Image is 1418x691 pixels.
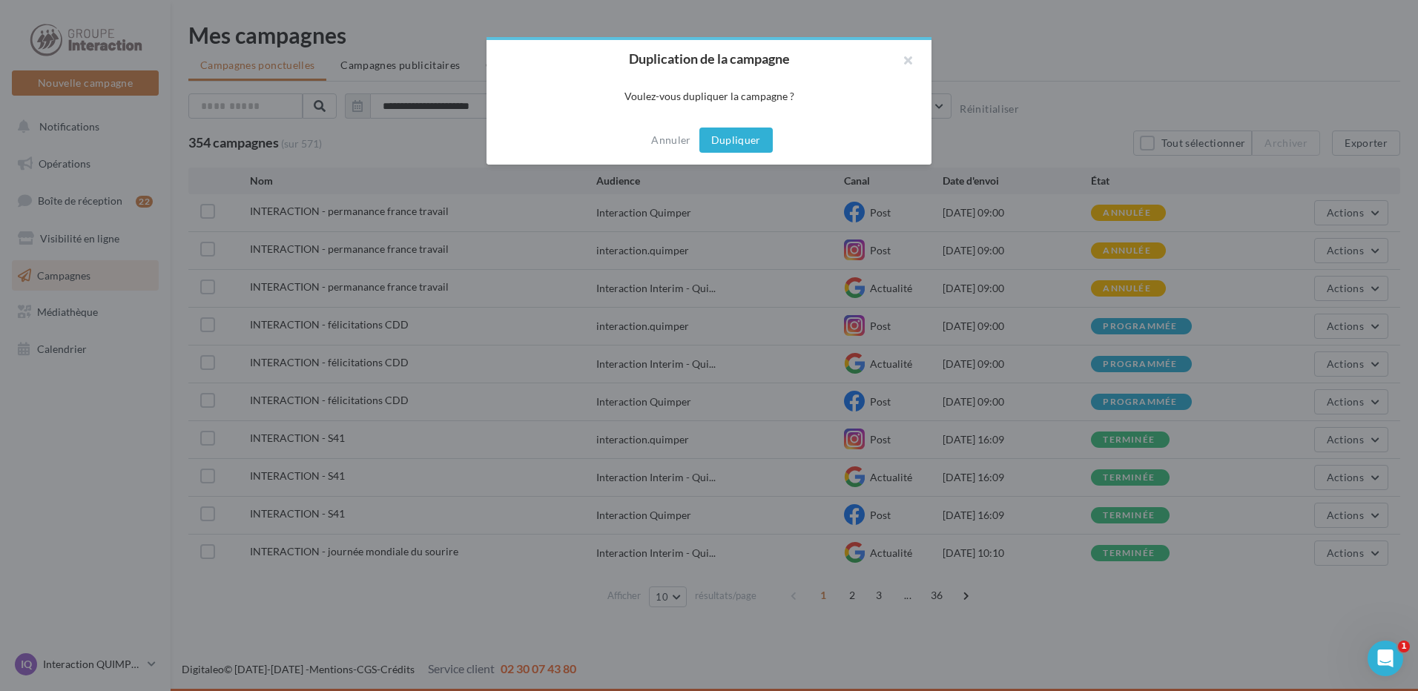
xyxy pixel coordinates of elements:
[1368,641,1403,676] iframe: Intercom live chat
[645,131,696,149] button: Annuler
[510,89,908,104] div: Voulez-vous dupliquer la campagne ?
[699,128,773,153] button: Dupliquer
[1398,641,1410,652] span: 1
[510,52,908,65] h2: Duplication de la campagne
